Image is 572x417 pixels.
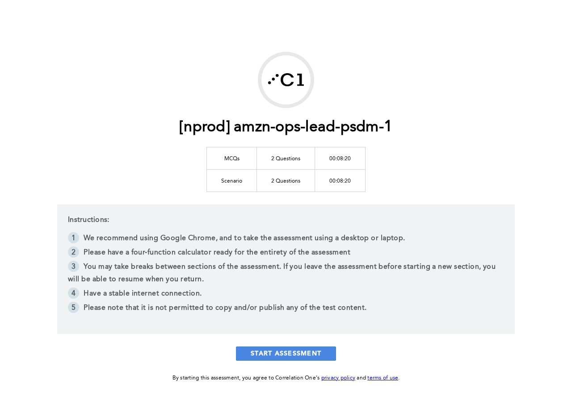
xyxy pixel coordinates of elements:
[68,302,504,316] li: Please note that it is not permitted to copy and/or publish any of the test content.
[257,169,315,192] td: 2 Questions
[315,147,366,169] td: 00:08:20
[180,118,392,137] h1: [nprod] amzn-ops-lead-psdm-1
[261,55,311,104] img: Correlation One
[207,169,257,192] td: Scenario
[367,375,398,381] a: terms of use
[68,246,504,261] li: Please have a four-function calculator ready for the entirety of the assessment
[207,147,257,169] td: MCQs
[57,204,515,334] div: Instructions:
[321,375,356,381] a: privacy policy
[315,169,366,192] td: 00:08:20
[172,373,400,383] div: By starting this assessment, you agree to Correlation One's and .
[68,232,504,246] li: We recommend using Google Chrome, and to take the assessment using a desktop or laptop.
[257,147,315,169] td: 2 Questions
[68,288,504,302] li: Have a stable internet connection.
[236,346,336,361] button: START ASSESSMENT
[68,261,504,288] li: You may take breaks between sections of the assessment. If you leave the assessment before starti...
